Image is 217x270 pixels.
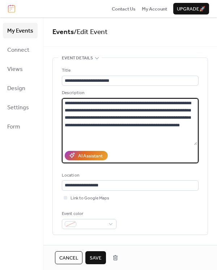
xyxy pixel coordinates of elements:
[65,151,108,160] button: AI Assistant
[78,152,103,160] div: AI Assistant
[62,55,93,62] span: Event details
[3,119,38,134] a: Form
[3,61,38,77] a: Views
[7,25,33,37] span: My Events
[7,45,29,56] span: Connect
[142,5,167,13] span: My Account
[90,254,102,262] span: Save
[7,83,25,94] span: Design
[142,5,167,12] a: My Account
[7,121,20,132] span: Form
[59,254,78,262] span: Cancel
[112,5,136,12] a: Contact Us
[8,5,15,13] img: logo
[74,25,108,39] span: / Edit Event
[7,102,29,113] span: Settings
[62,172,197,179] div: Location
[177,5,205,13] span: Upgrade 🚀
[112,5,136,13] span: Contact Us
[3,23,38,38] a: My Events
[62,210,115,218] div: Event color
[173,3,209,14] button: Upgrade🚀
[62,89,197,97] div: Description
[3,100,38,115] a: Settings
[71,195,109,202] span: Link to Google Maps
[62,244,93,251] span: Date and time
[62,67,197,74] div: Title
[3,80,38,96] a: Design
[55,251,82,264] button: Cancel
[85,251,106,264] button: Save
[7,64,23,75] span: Views
[3,42,38,58] a: Connect
[52,25,74,39] a: Events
